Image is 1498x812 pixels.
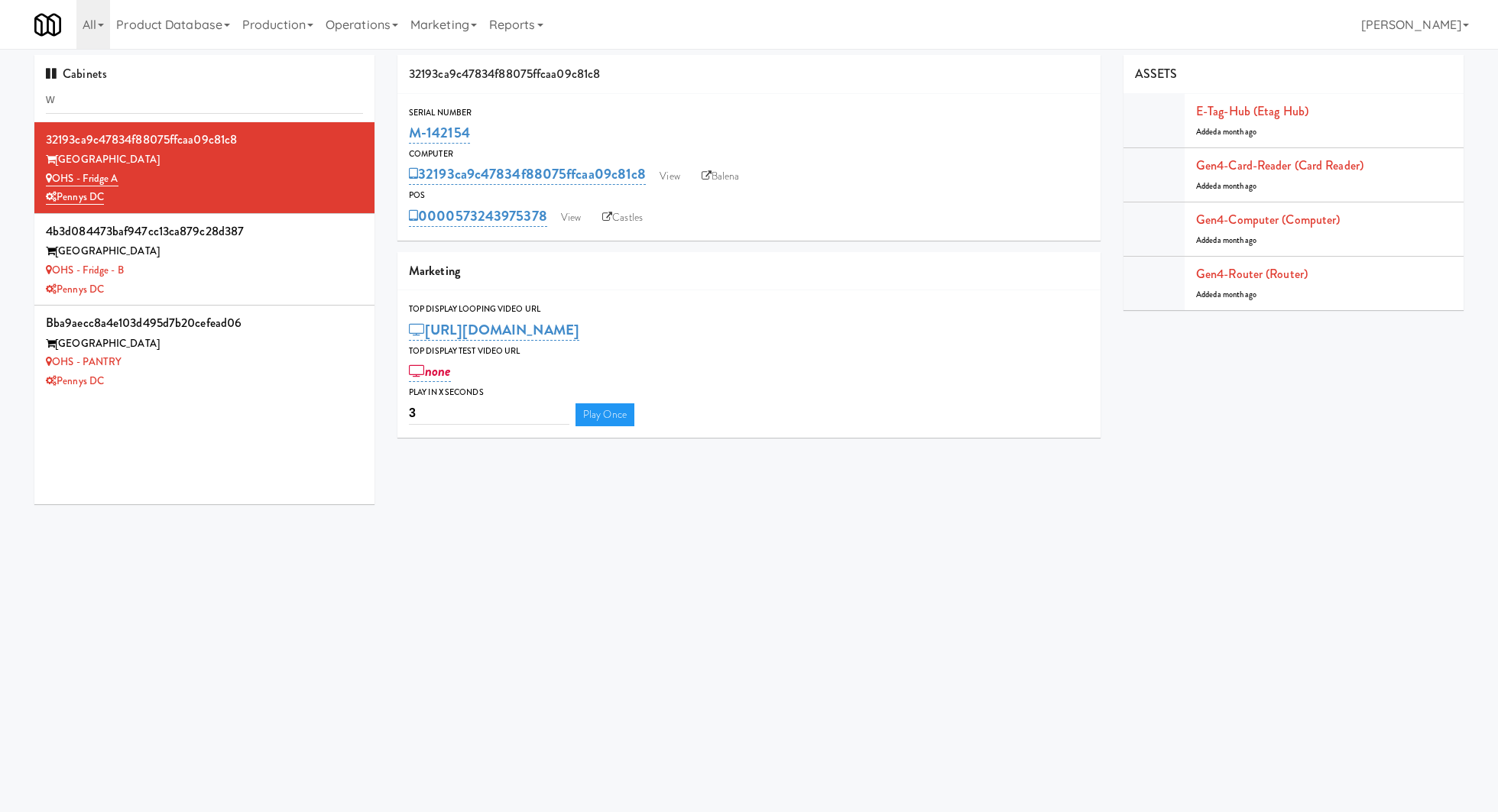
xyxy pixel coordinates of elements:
a: E-tag-hub (Etag Hub) [1196,102,1308,120]
span: Added [1196,180,1257,192]
div: 32193ca9c47834f88075ffcaa09c81c8 [46,128,363,151]
div: Play in X seconds [409,385,1089,400]
a: OHS - PANTRY [46,354,122,369]
div: Top Display Test Video Url [409,344,1089,359]
a: OHS - Fridge A [46,171,118,186]
div: [GEOGRAPHIC_DATA] [46,150,363,170]
span: a month ago [1218,126,1257,137]
input: Search cabinets [46,86,363,114]
div: 4b3d084473baf947cc13ca879c28d387 [46,220,363,243]
a: Gen4-computer (Computer) [1196,211,1340,228]
div: POS [409,188,1089,203]
div: Computer [409,147,1089,162]
span: Added [1196,126,1257,137]
div: bba9aecc8a4e103d495d7b20cefead06 [46,312,363,335]
a: 32193ca9c47834f88075ffcaa09c81c8 [409,163,646,185]
span: Marketing [409,262,460,280]
span: a month ago [1218,289,1257,300]
li: bba9aecc8a4e103d495d7b20cefead06[GEOGRAPHIC_DATA] OHS - PANTRYPennys DC [34,306,374,396]
a: View [652,165,687,188]
a: Gen4-card-reader (Card Reader) [1196,157,1363,174]
a: Pennys DC [46,282,104,296]
span: Added [1196,235,1257,246]
div: 32193ca9c47834f88075ffcaa09c81c8 [397,55,1101,94]
span: ASSETS [1135,65,1178,82]
li: 4b3d084473baf947cc13ca879c28d387[GEOGRAPHIC_DATA] OHS - Fridge - BPennys DC [34,214,374,306]
a: Play Once [576,403,634,426]
li: 32193ca9c47834f88075ffcaa09c81c8[GEOGRAPHIC_DATA] OHS - Fridge APennys DC [34,122,374,214]
span: Cabinets [46,65,107,82]
div: [GEOGRAPHIC_DATA] [46,242,363,261]
a: Gen4-router (Router) [1196,265,1308,283]
a: OHS - Fridge - B [46,263,124,277]
a: Pennys DC [46,374,104,388]
a: Balena [694,165,747,188]
img: Micromart [34,11,61,38]
div: Top Display Looping Video Url [409,302,1089,317]
span: a month ago [1218,235,1257,246]
a: M-142154 [409,122,470,144]
a: View [553,206,588,229]
a: [URL][DOMAIN_NAME] [409,319,579,341]
a: 0000573243975378 [409,205,547,227]
a: Castles [595,206,650,229]
a: Pennys DC [46,189,104,205]
div: [GEOGRAPHIC_DATA] [46,335,363,354]
span: a month ago [1218,180,1257,192]
div: Serial Number [409,105,1089,121]
a: none [409,361,451,382]
span: Added [1196,289,1257,300]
